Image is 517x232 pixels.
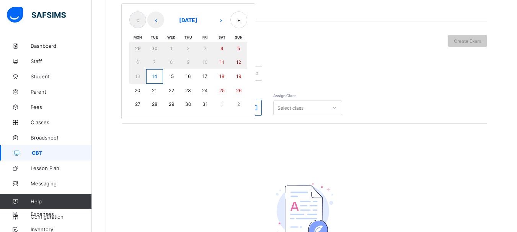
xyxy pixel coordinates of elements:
abbr: October 28, 2025 [152,101,157,107]
abbr: October 31, 2025 [202,101,208,107]
button: October 30, 2025 [180,97,197,111]
button: October 24, 2025 [197,84,214,97]
button: October 3, 2025 [197,42,214,55]
span: Fees [31,104,92,110]
abbr: September 29, 2025 [135,45,140,51]
abbr: September 30, 2025 [152,45,158,51]
button: October 29, 2025 [163,97,180,111]
abbr: October 14, 2025 [152,73,157,79]
abbr: Saturday [219,35,225,39]
button: ‹ [147,11,164,28]
abbr: October 6, 2025 [136,59,139,65]
button: October 22, 2025 [163,84,180,97]
span: Dashboard [31,43,92,49]
abbr: October 11, 2025 [220,59,224,65]
span: Configuration [31,214,91,220]
button: October 13, 2025 [129,69,146,84]
button: October 26, 2025 [230,84,247,97]
button: November 1, 2025 [214,97,230,111]
span: Classes [31,119,92,125]
button: October 10, 2025 [197,55,214,69]
abbr: Sunday [235,35,243,39]
button: October 1, 2025 [163,42,180,55]
abbr: October 21, 2025 [152,88,157,93]
button: October 16, 2025 [180,69,197,84]
span: Lesson Plan [31,165,92,171]
abbr: October 25, 2025 [219,88,225,93]
abbr: October 19, 2025 [236,73,241,79]
abbr: October 2, 2025 [187,45,189,51]
button: October 5, 2025 [230,42,247,55]
abbr: October 22, 2025 [169,88,174,93]
button: » [230,11,247,28]
button: October 31, 2025 [197,97,214,111]
abbr: October 30, 2025 [185,101,191,107]
abbr: October 17, 2025 [202,73,207,79]
button: October 4, 2025 [214,42,230,55]
button: › [212,11,229,28]
button: October 7, 2025 [146,55,163,69]
button: September 29, 2025 [129,42,146,55]
span: Messaging [31,180,92,187]
span: CBT [32,150,92,156]
button: October 6, 2025 [129,55,146,69]
abbr: October 27, 2025 [135,101,140,107]
button: October 27, 2025 [129,97,146,111]
abbr: October 16, 2025 [186,73,191,79]
button: October 14, 2025 [146,69,163,84]
button: October 2, 2025 [180,42,197,55]
abbr: October 3, 2025 [204,45,207,51]
button: October 12, 2025 [230,55,247,69]
button: October 9, 2025 [180,55,197,69]
button: October 15, 2025 [163,69,180,84]
button: October 19, 2025 [230,69,247,84]
span: Staff [31,58,92,64]
abbr: October 24, 2025 [202,88,208,93]
span: Help [31,198,91,204]
abbr: November 1, 2025 [221,101,223,107]
button: October 17, 2025 [197,69,214,84]
abbr: October 5, 2025 [237,45,240,51]
button: October 28, 2025 [146,97,163,111]
abbr: November 2, 2025 [237,101,240,107]
abbr: October 29, 2025 [169,101,174,107]
button: September 30, 2025 [146,42,163,55]
abbr: October 26, 2025 [236,88,241,93]
span: Parent [31,89,92,95]
button: October 25, 2025 [214,84,230,97]
button: October 11, 2025 [214,55,230,69]
abbr: October 10, 2025 [202,59,208,65]
button: November 2, 2025 [230,97,247,111]
button: October 18, 2025 [214,69,230,84]
abbr: October 12, 2025 [236,59,241,65]
abbr: October 8, 2025 [170,59,173,65]
button: October 21, 2025 [146,84,163,97]
abbr: October 13, 2025 [135,73,140,79]
abbr: Friday [202,35,208,39]
abbr: October 7, 2025 [153,59,156,65]
button: October 23, 2025 [180,84,197,97]
img: safsims [7,7,66,23]
button: October 8, 2025 [163,55,180,69]
abbr: Wednesday [167,35,176,39]
abbr: October 15, 2025 [169,73,174,79]
abbr: Thursday [184,35,192,39]
abbr: October 20, 2025 [135,88,140,93]
span: Student [31,73,92,79]
abbr: October 23, 2025 [185,88,191,93]
button: [DATE] [165,11,211,28]
span: [DATE] [179,17,197,23]
span: Create Exam [454,38,481,44]
abbr: October 18, 2025 [219,73,224,79]
button: October 20, 2025 [129,84,146,97]
button: « [129,11,146,28]
abbr: October 9, 2025 [187,59,189,65]
abbr: Tuesday [151,35,158,39]
span: Assign Class [273,93,296,98]
span: Broadsheet [31,135,92,141]
abbr: October 1, 2025 [170,45,173,51]
abbr: October 4, 2025 [220,45,223,51]
div: Select class [277,101,303,115]
abbr: Monday [134,35,142,39]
